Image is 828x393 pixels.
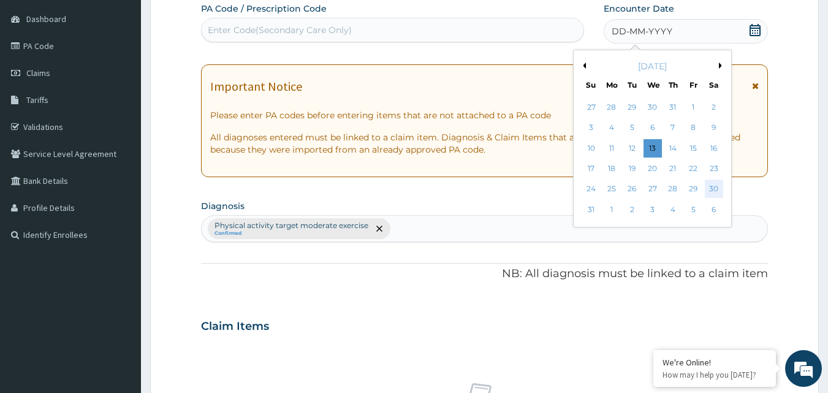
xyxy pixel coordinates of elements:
[581,97,724,220] div: month 2025-08
[602,119,621,137] div: Choose Monday, August 4th, 2025
[580,63,586,69] button: Previous Month
[664,200,682,219] div: Choose Thursday, September 4th, 2025
[582,119,601,137] div: Choose Sunday, August 3rd, 2025
[582,98,601,116] div: Choose Sunday, July 27th, 2025
[663,370,767,380] p: How may I help you today?
[684,119,702,137] div: Choose Friday, August 8th, 2025
[684,180,702,199] div: Choose Friday, August 29th, 2025
[663,357,767,368] div: We're Online!
[644,98,662,116] div: Choose Wednesday, July 30th, 2025
[644,139,662,158] div: Choose Wednesday, August 13th, 2025
[582,200,601,219] div: Choose Sunday, August 31st, 2025
[664,159,682,178] div: Choose Thursday, August 21st, 2025
[644,200,662,219] div: Choose Wednesday, September 3rd, 2025
[709,80,720,90] div: Sa
[647,80,658,90] div: We
[644,159,662,178] div: Choose Wednesday, August 20th, 2025
[586,80,596,90] div: Su
[688,80,699,90] div: Fr
[210,80,302,93] h1: Important Notice
[644,180,662,199] div: Choose Wednesday, August 27th, 2025
[582,139,601,158] div: Choose Sunday, August 10th, 2025
[579,60,726,72] div: [DATE]
[26,13,66,25] span: Dashboard
[210,131,759,156] p: All diagnoses entered must be linked to a claim item. Diagnosis & Claim Items that are visible bu...
[23,61,50,92] img: d_794563401_company_1708531726252_794563401
[705,119,723,137] div: Choose Saturday, August 9th, 2025
[664,139,682,158] div: Choose Thursday, August 14th, 2025
[664,98,682,116] div: Choose Thursday, July 31st, 2025
[719,63,725,69] button: Next Month
[623,180,642,199] div: Choose Tuesday, August 26th, 2025
[201,200,245,212] label: Diagnosis
[6,262,234,305] textarea: Type your message and hit 'Enter'
[623,119,642,137] div: Choose Tuesday, August 5th, 2025
[627,80,637,90] div: Tu
[644,119,662,137] div: Choose Wednesday, August 6th, 2025
[26,67,50,78] span: Claims
[705,180,723,199] div: Choose Saturday, August 30th, 2025
[201,2,327,15] label: PA Code / Prescription Code
[623,200,642,219] div: Choose Tuesday, September 2nd, 2025
[602,159,621,178] div: Choose Monday, August 18th, 2025
[684,200,702,219] div: Choose Friday, September 5th, 2025
[684,98,702,116] div: Choose Friday, August 1st, 2025
[26,94,48,105] span: Tariffs
[602,200,621,219] div: Choose Monday, September 1st, 2025
[208,24,352,36] div: Enter Code(Secondary Care Only)
[664,119,682,137] div: Choose Thursday, August 7th, 2025
[210,109,759,121] p: Please enter PA codes before entering items that are not attached to a PA code
[582,180,601,199] div: Choose Sunday, August 24th, 2025
[602,180,621,199] div: Choose Monday, August 25th, 2025
[201,266,769,282] p: NB: All diagnosis must be linked to a claim item
[602,139,621,158] div: Choose Monday, August 11th, 2025
[606,80,617,90] div: Mo
[684,159,702,178] div: Choose Friday, August 22nd, 2025
[582,159,601,178] div: Choose Sunday, August 17th, 2025
[623,159,642,178] div: Choose Tuesday, August 19th, 2025
[705,200,723,219] div: Choose Saturday, September 6th, 2025
[623,139,642,158] div: Choose Tuesday, August 12th, 2025
[705,159,723,178] div: Choose Saturday, August 23rd, 2025
[705,98,723,116] div: Choose Saturday, August 2nd, 2025
[201,6,230,36] div: Minimize live chat window
[71,118,169,242] span: We're online!
[201,320,269,334] h3: Claim Items
[705,139,723,158] div: Choose Saturday, August 16th, 2025
[684,139,702,158] div: Choose Friday, August 15th, 2025
[602,98,621,116] div: Choose Monday, July 28th, 2025
[623,98,642,116] div: Choose Tuesday, July 29th, 2025
[612,25,672,37] span: DD-MM-YYYY
[664,180,682,199] div: Choose Thursday, August 28th, 2025
[604,2,674,15] label: Encounter Date
[668,80,678,90] div: Th
[64,69,206,85] div: Chat with us now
